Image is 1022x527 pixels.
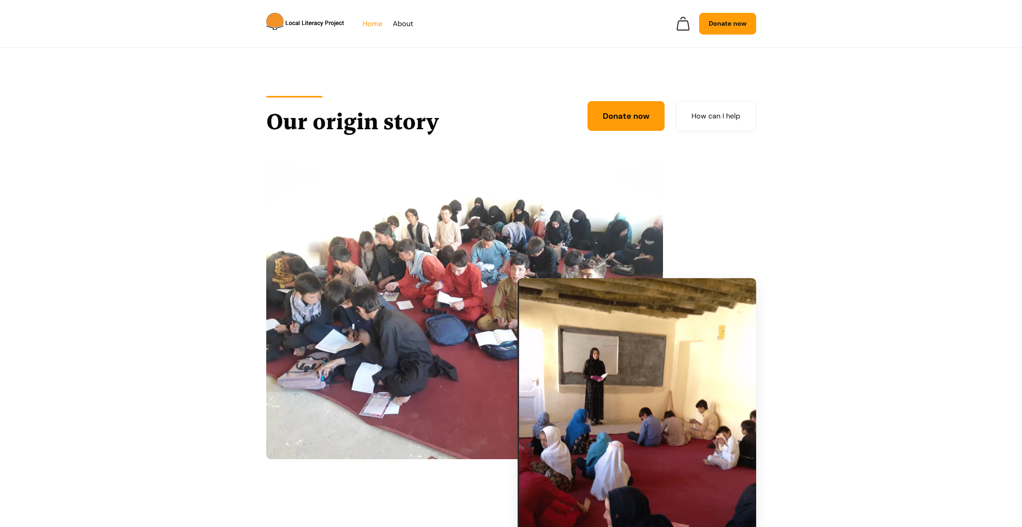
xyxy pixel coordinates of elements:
a: About [393,18,413,30]
a: Donate now [587,101,665,131]
a: Home [363,18,382,30]
a: How can I help [676,101,756,131]
h1: Our origin story [266,107,545,136]
a: Donate now [699,13,756,35]
a: home [266,13,363,35]
a: Open empty cart [677,17,689,31]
